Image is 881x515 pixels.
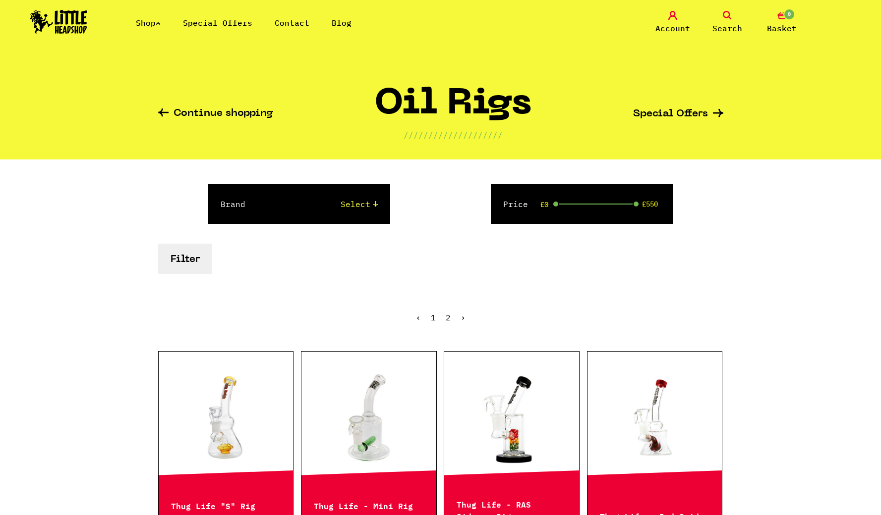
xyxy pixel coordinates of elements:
[757,11,807,34] a: 0 Basket
[332,18,352,28] a: Blog
[712,22,742,34] span: Search
[642,200,658,208] span: £550
[221,198,245,210] label: Brand
[461,313,466,321] li: Next »
[171,499,281,511] p: Thug Life "S" Rig
[431,312,436,322] a: 1
[703,11,752,34] a: Search
[275,18,309,28] a: Contact
[314,499,424,511] p: Thug Life - Mini Rig
[183,18,252,28] a: Special Offers
[633,109,723,119] a: Special Offers
[655,22,690,34] span: Account
[30,10,87,34] img: Little Head Shop Logo
[416,312,421,322] a: « Previous
[783,8,795,20] span: 0
[136,18,161,28] a: Shop
[404,129,503,141] p: ////////////////////
[446,312,451,322] span: 2
[374,88,531,129] h1: Oil Rigs
[461,312,466,322] span: ›
[767,22,797,34] span: Basket
[158,108,273,120] a: Continue shopping
[503,198,528,210] label: Price
[158,244,212,274] button: Filter
[540,201,548,208] span: £0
